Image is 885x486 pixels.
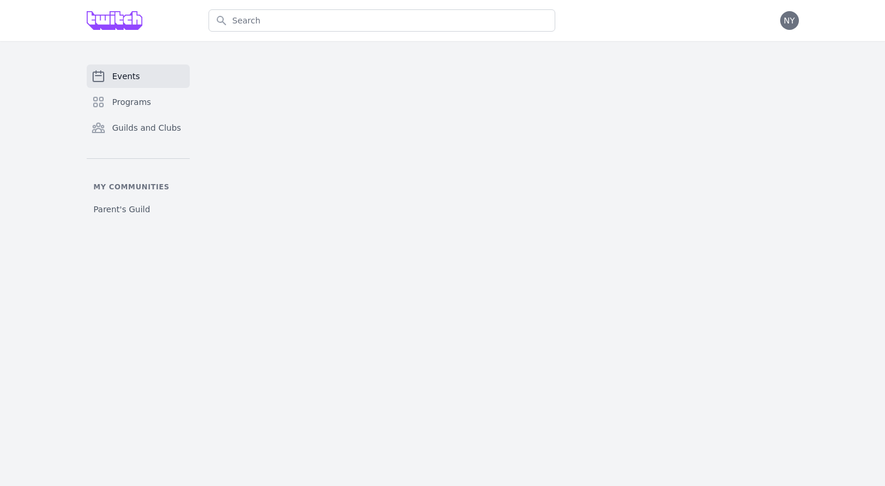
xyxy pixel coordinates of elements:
a: Programs [87,90,190,114]
a: Guilds and Clubs [87,116,190,140]
span: Events [112,70,140,82]
span: Guilds and Clubs [112,122,182,134]
button: NY [780,11,799,30]
a: Parent's Guild [87,199,190,220]
nav: Sidebar [87,64,190,220]
span: Programs [112,96,151,108]
p: My communities [87,182,190,192]
input: Search [209,9,555,32]
span: Parent's Guild [94,203,151,215]
img: Grove [87,11,143,30]
span: NY [784,16,795,25]
a: Events [87,64,190,88]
